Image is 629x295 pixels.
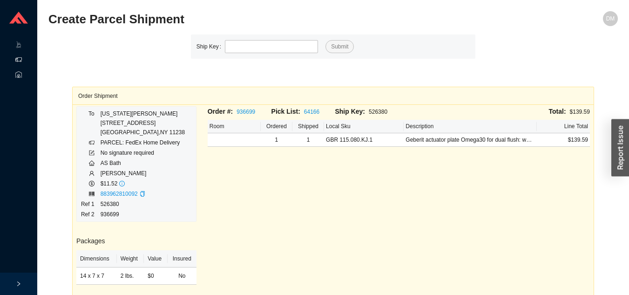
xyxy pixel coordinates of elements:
div: Geberit actuator plate Omega30 for dual flush: white / bright chrome / white [406,135,534,144]
th: Dimensions [76,250,117,268]
th: Value [144,250,168,268]
span: info-circle [119,181,125,186]
th: Room [208,120,261,133]
th: Local Sku [324,120,404,133]
td: 526380 [100,199,185,209]
a: 883962810092 [101,191,138,197]
span: home [89,160,95,166]
span: Total: [549,108,566,115]
th: Description [404,120,536,133]
td: [PERSON_NAME] [100,168,185,178]
div: $139.59 [399,106,590,117]
span: Pick List: [271,108,300,115]
span: Ship Key: [335,108,365,115]
label: Ship Key [196,40,225,53]
td: GBR 115.080.KJ.1 [324,133,404,147]
td: PARCEL: FedEx Home Delivery [100,137,185,148]
span: DM [606,11,615,26]
span: barcode [89,191,95,197]
th: Insured [168,250,196,268]
span: copy [140,191,145,197]
span: user [89,171,95,176]
th: Line Total [537,120,590,133]
td: Ref 2 [81,209,100,220]
td: 14 x 7 x 7 [76,268,117,285]
a: 64166 [304,109,319,115]
span: dollar [89,181,95,186]
a: 936699 [237,109,255,115]
th: Ordered [261,120,292,133]
span: Order #: [208,108,233,115]
td: $0 [144,268,168,285]
td: 2 lbs. [117,268,144,285]
th: Shipped [292,120,324,133]
td: To [81,109,100,137]
div: [US_STATE][PERSON_NAME] [STREET_ADDRESS] [GEOGRAPHIC_DATA] , NY 11238 [101,109,185,137]
td: 1 [292,133,324,147]
th: Weight [117,250,144,268]
td: AS Bath [100,158,185,168]
span: form [89,150,95,156]
td: Ref 1 [81,199,100,209]
td: 1 [261,133,292,147]
div: Copy [140,189,145,199]
td: No [168,268,196,285]
h3: Packages [76,236,196,247]
td: 936699 [100,209,185,220]
div: 526380 [335,106,399,117]
td: $139.59 [537,133,590,147]
div: Order Shipment [78,87,588,104]
span: right [16,281,21,287]
button: Submit [325,40,354,53]
td: $11.52 [100,178,185,189]
h2: Create Parcel Shipment [48,11,475,27]
td: No signature required [100,148,185,158]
